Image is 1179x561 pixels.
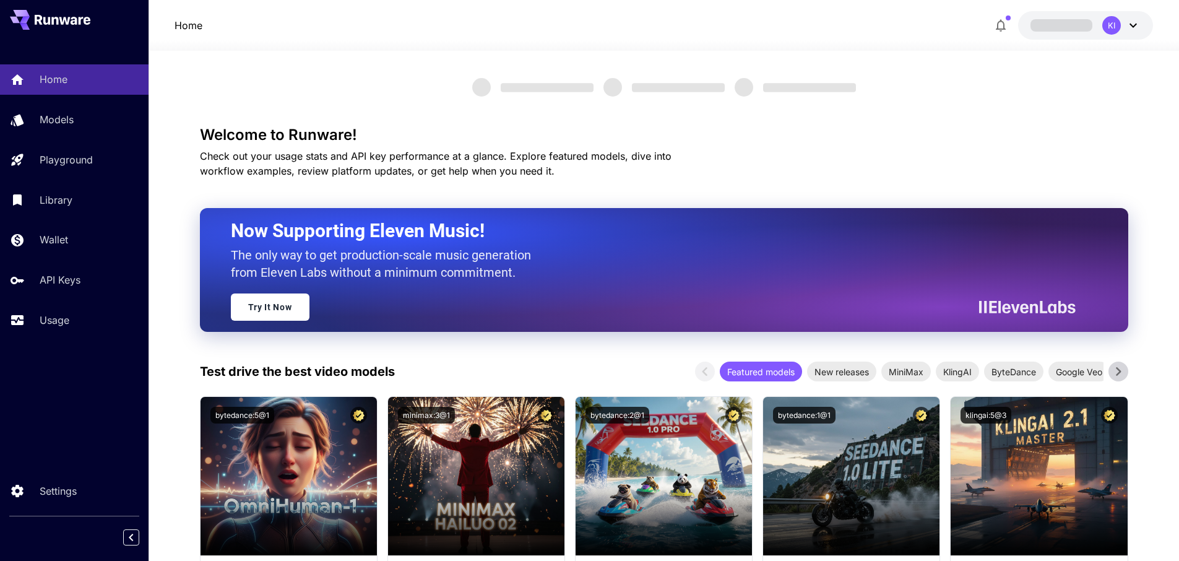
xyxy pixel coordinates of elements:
p: Home [40,72,67,87]
button: Certified Model – Vetted for best performance and includes a commercial license. [350,407,367,424]
button: klingai:5@3 [961,407,1011,424]
button: Certified Model – Vetted for best performance and includes a commercial license. [913,407,930,424]
span: Featured models [720,365,802,378]
p: Usage [40,313,69,328]
button: bytedance:2@1 [585,407,649,424]
p: Test drive the best video models [200,362,395,381]
div: ByteDance [984,362,1043,381]
button: Collapse sidebar [123,529,139,546]
p: Library [40,193,72,207]
img: alt [951,397,1127,555]
img: alt [201,397,377,555]
p: The only way to get production-scale music generation from Eleven Labs without a minimum commitment. [231,246,540,281]
button: Certified Model – Vetted for best performance and includes a commercial license. [538,407,555,424]
p: Models [40,112,74,127]
p: Playground [40,152,93,167]
div: KI [1102,16,1121,35]
h3: Welcome to Runware! [200,126,1128,144]
div: New releases [807,362,876,381]
button: Certified Model – Vetted for best performance and includes a commercial license. [725,407,742,424]
span: Check out your usage stats and API key performance at a glance. Explore featured models, dive int... [200,150,672,177]
a: Try It Now [231,294,309,321]
span: MiniMax [881,365,931,378]
div: Google Veo [1048,362,1110,381]
button: KI [1018,11,1153,40]
nav: breadcrumb [175,18,202,33]
span: New releases [807,365,876,378]
span: KlingAI [936,365,979,378]
p: Wallet [40,232,68,247]
a: Home [175,18,202,33]
button: bytedance:5@1 [210,407,274,424]
div: KlingAI [936,362,979,381]
p: API Keys [40,272,80,287]
img: alt [763,397,939,555]
img: alt [576,397,752,555]
span: Google Veo [1048,365,1110,378]
span: ByteDance [984,365,1043,378]
img: alt [388,397,564,555]
button: Certified Model – Vetted for best performance and includes a commercial license. [1101,407,1118,424]
div: Collapse sidebar [132,526,149,549]
button: bytedance:1@1 [773,407,836,424]
div: Featured models [720,362,802,381]
p: Settings [40,484,77,498]
div: MiniMax [881,362,931,381]
button: minimax:3@1 [398,407,455,424]
h2: Now Supporting Eleven Music! [231,219,1066,243]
